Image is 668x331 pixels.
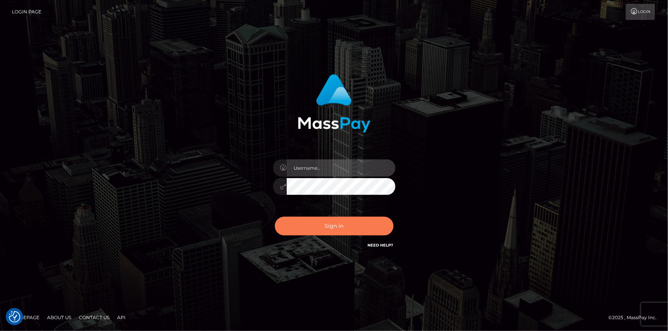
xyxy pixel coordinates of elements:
img: MassPay Login [298,74,371,133]
a: Homepage [8,312,42,323]
a: Login Page [12,4,41,20]
a: API [114,312,129,323]
a: Need Help? [368,243,394,248]
img: Revisit consent button [9,311,20,323]
button: Sign in [275,217,394,235]
a: About Us [44,312,74,323]
a: Login [626,4,655,20]
input: Username... [287,159,395,177]
button: Consent Preferences [9,311,20,323]
div: © 2025 , MassPay Inc. [608,313,662,322]
a: Contact Us [76,312,113,323]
